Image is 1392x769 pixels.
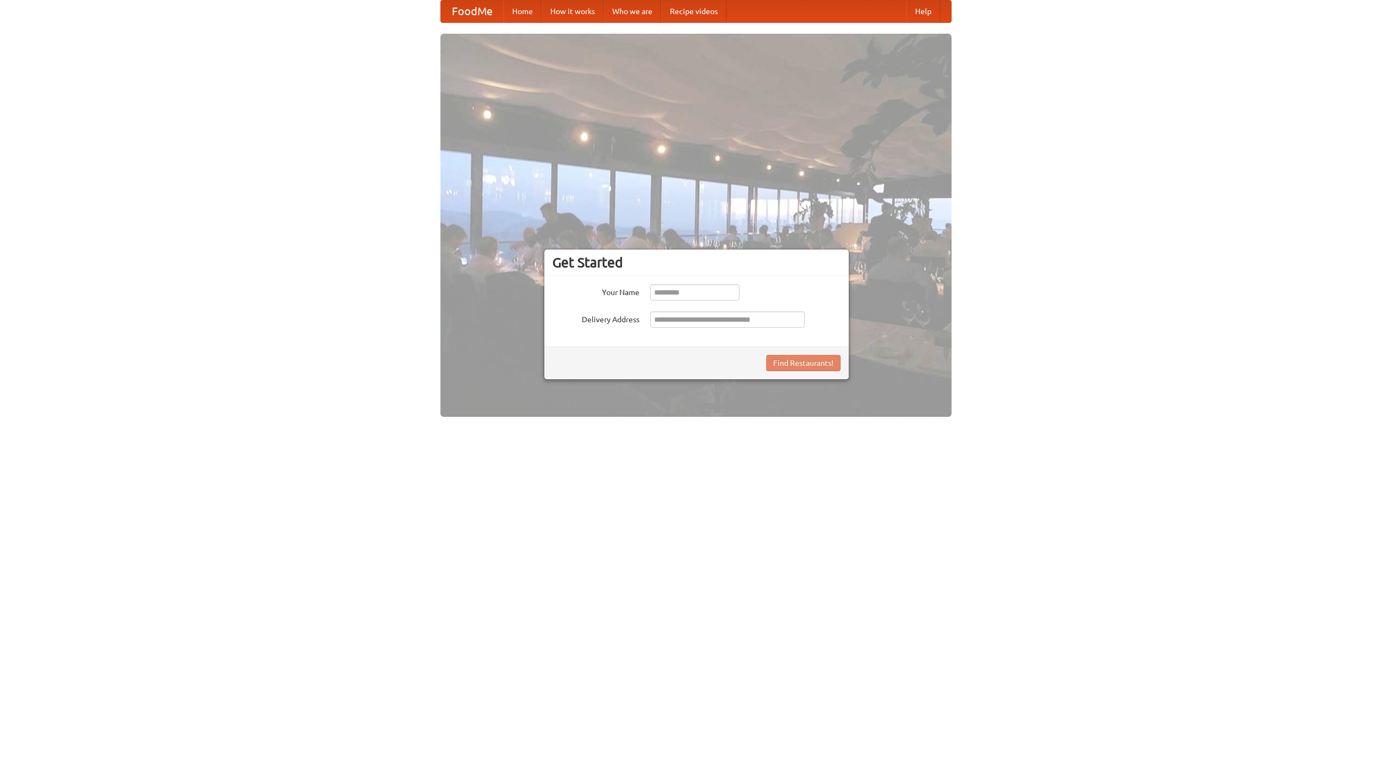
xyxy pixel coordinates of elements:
a: How it works [542,1,604,22]
a: Help [906,1,940,22]
a: Who we are [604,1,661,22]
button: Find Restaurants! [766,355,841,371]
label: Delivery Address [552,311,639,325]
a: Recipe videos [661,1,726,22]
h3: Get Started [552,254,841,271]
label: Your Name [552,284,639,298]
a: FoodMe [441,1,504,22]
a: Home [504,1,542,22]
